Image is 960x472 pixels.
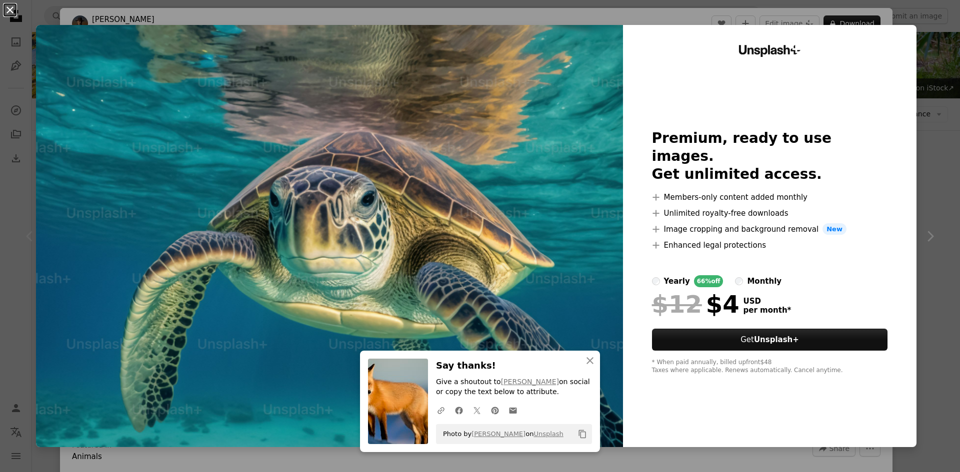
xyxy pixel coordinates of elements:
li: Unlimited royalty-free downloads [652,207,888,219]
div: $4 [652,291,739,317]
a: [PERSON_NAME] [501,378,559,386]
a: Unsplash [533,430,563,438]
li: Enhanced legal protections [652,239,888,251]
span: Photo by on [438,426,563,442]
a: Share on Pinterest [486,400,504,420]
input: yearly66%off [652,277,660,285]
li: Members-only content added monthly [652,191,888,203]
input: monthly [735,277,743,285]
span: per month * [743,306,791,315]
h2: Premium, ready to use images. Get unlimited access. [652,129,888,183]
strong: Unsplash+ [754,335,799,344]
a: [PERSON_NAME] [471,430,525,438]
div: yearly [664,275,690,287]
a: Share on Facebook [450,400,468,420]
button: Copy to clipboard [574,426,591,443]
li: Image cropping and background removal [652,223,888,235]
a: Share on Twitter [468,400,486,420]
h3: Say thanks! [436,359,592,373]
span: USD [743,297,791,306]
div: monthly [747,275,781,287]
a: Share over email [504,400,522,420]
div: * When paid annually, billed upfront $48 Taxes where applicable. Renews automatically. Cancel any... [652,359,888,375]
button: GetUnsplash+ [652,329,888,351]
span: New [822,223,846,235]
span: $12 [652,291,702,317]
div: 66% off [694,275,723,287]
p: Give a shoutout to on social or copy the text below to attribute. [436,377,592,397]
